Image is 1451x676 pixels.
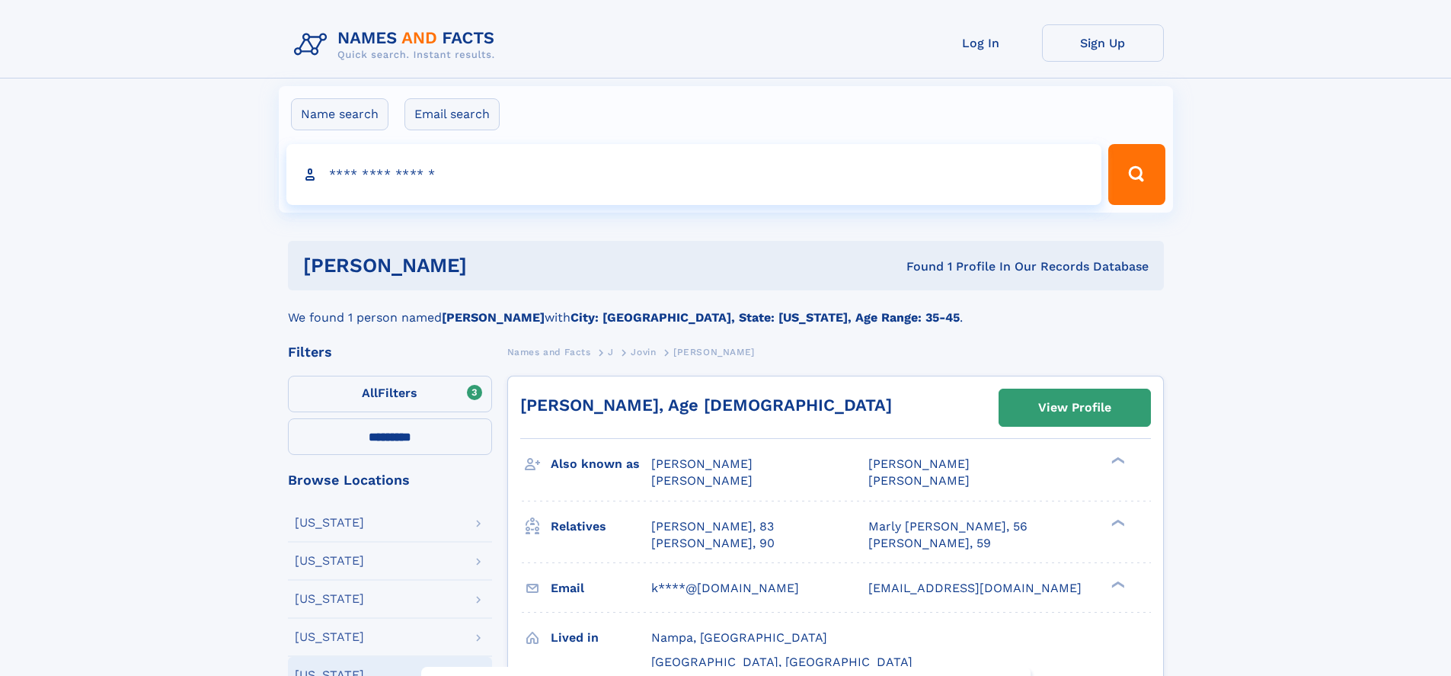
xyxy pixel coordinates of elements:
[651,655,912,669] span: [GEOGRAPHIC_DATA], [GEOGRAPHIC_DATA]
[288,473,492,487] div: Browse Locations
[551,625,651,651] h3: Lived in
[651,457,753,471] span: [PERSON_NAME]
[295,555,364,567] div: [US_STATE]
[288,24,507,66] img: Logo Names and Facts
[551,575,651,601] h3: Email
[999,389,1150,426] a: View Profile
[651,518,774,535] a: [PERSON_NAME], 83
[868,518,1028,535] a: Marly [PERSON_NAME], 56
[1108,144,1165,205] button: Search Button
[1042,24,1164,62] a: Sign Up
[288,290,1164,327] div: We found 1 person named with .
[686,258,1149,275] div: Found 1 Profile In Our Records Database
[295,593,364,605] div: [US_STATE]
[507,342,591,361] a: Names and Facts
[295,517,364,529] div: [US_STATE]
[303,256,687,275] h1: [PERSON_NAME]
[608,342,614,361] a: J
[868,473,970,488] span: [PERSON_NAME]
[1107,517,1126,527] div: ❯
[1107,456,1126,466] div: ❯
[1107,579,1126,589] div: ❯
[608,347,614,357] span: J
[362,386,378,400] span: All
[404,98,500,130] label: Email search
[920,24,1042,62] a: Log In
[868,535,991,552] a: [PERSON_NAME], 59
[631,342,656,361] a: Jovin
[520,396,892,415] a: [PERSON_NAME], Age [DEMOGRAPHIC_DATA]
[442,310,545,325] b: [PERSON_NAME]
[551,514,651,540] h3: Relatives
[288,345,492,359] div: Filters
[291,98,388,130] label: Name search
[651,630,827,645] span: Nampa, [GEOGRAPHIC_DATA]
[868,457,970,471] span: [PERSON_NAME]
[651,473,753,488] span: [PERSON_NAME]
[1038,390,1111,425] div: View Profile
[288,376,492,412] label: Filters
[868,581,1082,595] span: [EMAIL_ADDRESS][DOMAIN_NAME]
[551,451,651,477] h3: Also known as
[570,310,960,325] b: City: [GEOGRAPHIC_DATA], State: [US_STATE], Age Range: 35-45
[295,631,364,643] div: [US_STATE]
[673,347,755,357] span: [PERSON_NAME]
[631,347,656,357] span: Jovin
[286,144,1102,205] input: search input
[651,535,775,552] a: [PERSON_NAME], 90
